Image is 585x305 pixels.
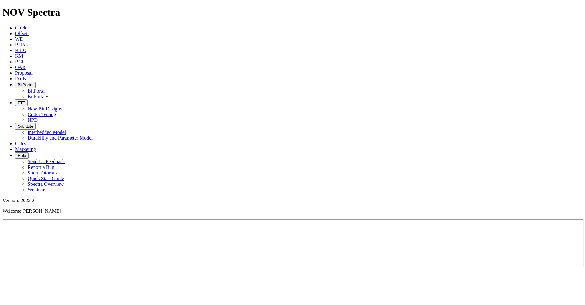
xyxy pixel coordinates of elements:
[28,159,65,164] a: Send Us Feedback
[18,124,33,129] span: OrbitLite
[15,25,27,30] a: Guide
[15,48,26,53] a: BitIQ
[28,130,66,135] a: Interbedded Model
[28,117,38,123] a: NPD
[3,208,582,214] p: Welcome
[15,152,29,159] button: Help
[15,36,24,42] a: WD
[28,112,56,117] a: Cutter Testing
[28,88,46,94] a: BitPortal
[28,176,64,181] a: Quick Start Guide
[15,31,29,36] a: Offsets
[15,65,26,70] a: OAR
[28,181,64,187] a: Spectra Overview
[18,153,26,158] span: Help
[15,82,36,88] button: BitPortal
[15,76,26,81] a: Dulls
[28,106,62,111] a: New Bit Designs
[28,135,93,141] a: Durability and Parameter Model
[3,198,582,203] div: Version: 2025.2
[18,100,25,105] span: FTT
[28,187,45,192] a: Webinar
[15,99,28,106] button: FTT
[15,53,23,59] a: KM
[3,7,582,18] h1: NOV Spectra
[15,59,25,64] a: BCR
[15,147,36,152] a: Marketing
[28,164,54,170] a: Report a Bug
[28,170,58,175] a: Short Tutorials
[15,141,26,146] a: Calcs
[21,208,61,214] span: [PERSON_NAME]
[15,123,36,130] button: OrbitLite
[15,70,33,76] a: Proposal
[28,94,49,99] a: BitPortal+
[15,42,28,47] a: BHAs
[18,83,33,87] span: BitPortal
